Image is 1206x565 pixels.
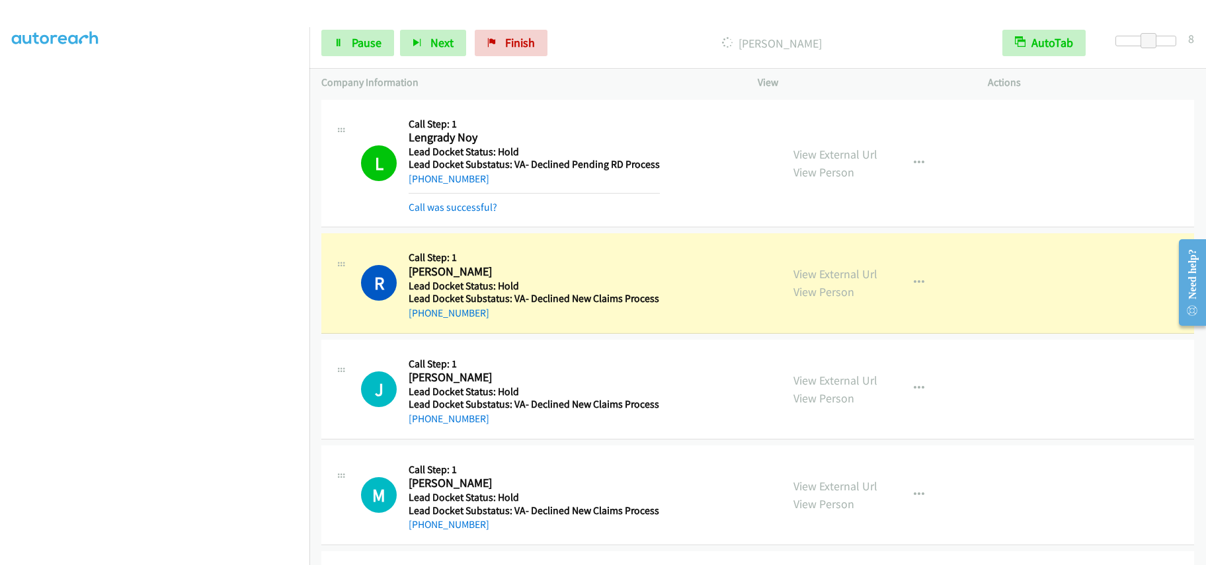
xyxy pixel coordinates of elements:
a: Call was successful? [409,201,497,213]
span: Next [430,35,454,50]
button: Next [400,30,466,56]
div: 8 [1188,30,1194,48]
h5: Call Step: 1 [409,358,659,371]
a: View Person [793,165,854,180]
a: View External Url [793,478,877,494]
h5: Lead Docket Status: Hold [409,145,660,159]
a: View Person [793,391,854,406]
a: [PHONE_NUMBER] [409,172,489,185]
h2: [PERSON_NAME] [409,370,655,385]
h1: R [361,265,397,301]
h2: [PERSON_NAME] [409,476,655,491]
h5: Lead Docket Substatus: VA- Declined New Claims Process [409,398,659,411]
a: [PHONE_NUMBER] [409,412,489,425]
a: [PHONE_NUMBER] [409,518,489,531]
h1: J [361,371,397,407]
a: View External Url [793,147,877,162]
h1: M [361,477,397,513]
a: [PHONE_NUMBER] [409,307,489,319]
h2: [PERSON_NAME] [409,264,655,280]
a: Pause [321,30,394,56]
span: Finish [505,35,535,50]
h5: Lead Docket Substatus: VA- Declined New Claims Process [409,292,659,305]
h5: Lead Docket Substatus: VA- Declined New Claims Process [409,504,659,517]
h5: Lead Docket Status: Hold [409,280,659,293]
div: The call is yet to be attempted [361,371,397,407]
h5: Lead Docket Status: Hold [409,491,659,504]
p: View [758,75,964,91]
button: AutoTab [1002,30,1086,56]
a: View External Url [793,266,877,282]
span: Pause [352,35,382,50]
h5: Call Step: 1 [409,463,659,476]
div: The call is yet to be attempted [361,477,397,513]
p: [PERSON_NAME] [565,34,979,52]
h5: Lead Docket Status: Hold [409,385,659,398]
a: View External Url [793,373,877,388]
h2: Lengrady Noy [409,130,655,145]
a: Finish [475,30,547,56]
p: Actions [988,75,1194,91]
h5: Call Step: 1 [409,118,660,131]
a: View Person [793,496,854,511]
iframe: Resource Center [1168,230,1206,335]
p: Company Information [321,75,734,91]
h1: L [361,145,397,181]
h5: Call Step: 1 [409,251,659,264]
h5: Lead Docket Substatus: VA- Declined Pending RD Process [409,158,660,171]
a: View Person [793,284,854,299]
